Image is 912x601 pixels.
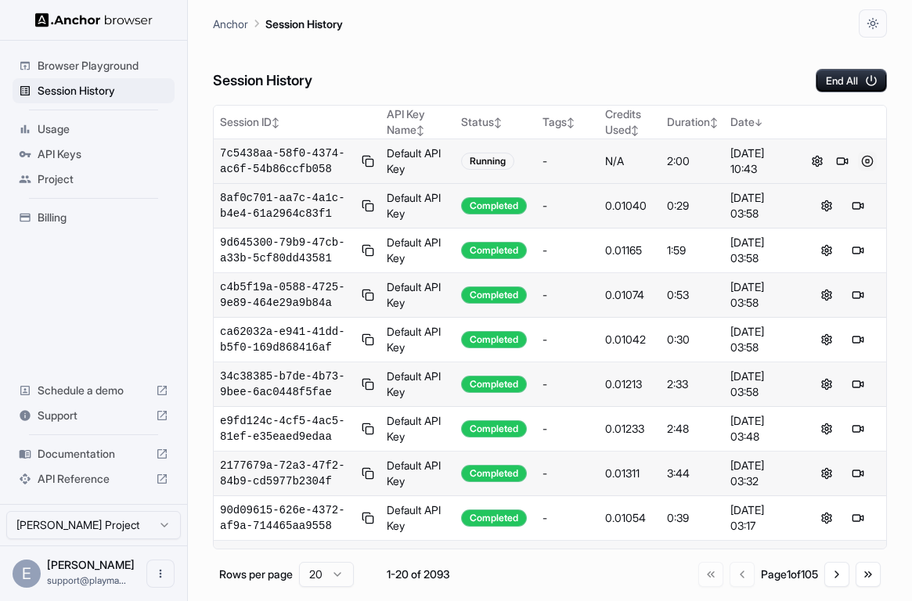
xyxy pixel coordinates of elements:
[605,510,654,526] div: 0.01054
[213,16,248,32] p: Anchor
[543,153,593,169] div: -
[461,286,527,304] div: Completed
[605,332,654,347] div: 0.01042
[605,421,654,437] div: 0.01233
[667,114,718,130] div: Duration
[13,403,175,428] div: Support
[38,383,150,398] span: Schedule a demo
[47,574,126,586] span: support@playmatic.ai
[38,210,168,225] span: Billing
[220,235,355,266] span: 9d645300-79b9-47cb-a33b-5cf80dd43581
[380,139,455,184] td: Default API Key
[47,558,135,571] span: Edward Sun
[461,465,527,482] div: Completed
[667,376,718,392] div: 2:33
[38,83,168,99] span: Session History
[219,567,293,582] p: Rows per page
[220,114,374,130] div: Session ID
[605,376,654,392] div: 0.01213
[220,324,355,355] span: ca62032a-e941-41dd-b5f0-169d868416af
[730,413,792,444] div: [DATE] 03:48
[730,279,792,311] div: [DATE] 03:58
[380,362,455,407] td: Default API Key
[543,421,593,437] div: -
[13,441,175,466] div: Documentation
[13,117,175,142] div: Usage
[146,560,175,588] button: Open menu
[730,190,792,221] div: [DATE] 03:58
[605,243,654,258] div: 0.01165
[461,376,527,393] div: Completed
[380,541,455,585] td: Default API Key
[667,243,718,258] div: 1:59
[494,117,502,128] span: ↕
[38,58,168,74] span: Browser Playground
[220,190,355,221] span: 8af0c701-aa7c-4a1c-b4e4-61a2964c83f1
[220,458,355,489] span: 2177679a-72a3-47f2-84b9-cd5977b2304f
[730,235,792,266] div: [DATE] 03:58
[213,70,312,92] h6: Session History
[543,243,593,258] div: -
[543,332,593,347] div: -
[631,124,639,136] span: ↕
[730,502,792,534] div: [DATE] 03:17
[220,413,355,444] span: e9fd124c-4cf5-4ac5-81ef-e35eaed9edaa
[416,124,424,136] span: ↕
[667,421,718,437] div: 2:48
[667,510,718,526] div: 0:39
[380,273,455,318] td: Default API Key
[13,78,175,103] div: Session History
[605,466,654,481] div: 0.01311
[13,53,175,78] div: Browser Playground
[730,324,792,355] div: [DATE] 03:58
[543,510,593,526] div: -
[380,407,455,452] td: Default API Key
[380,452,455,496] td: Default API Key
[755,117,762,128] span: ↓
[543,114,593,130] div: Tags
[543,198,593,214] div: -
[220,146,355,177] span: 7c5438aa-58f0-4374-ac6f-54b86ccfb058
[543,466,593,481] div: -
[461,509,527,527] div: Completed
[220,547,355,578] span: cba011d3-1b9c-4e50-a1fe-5b62bf1bf2c1
[265,16,343,32] p: Session History
[13,142,175,167] div: API Keys
[543,287,593,303] div: -
[461,197,527,214] div: Completed
[13,466,175,491] div: API Reference
[605,198,654,214] div: 0.01040
[13,378,175,403] div: Schedule a demo
[213,15,343,32] nav: breadcrumb
[13,167,175,192] div: Project
[220,279,355,311] span: c4b5f19a-0588-4725-9e89-464e29a9b84a
[379,567,457,582] div: 1-20 of 2093
[730,547,792,578] div: [DATE] 02:53
[13,205,175,230] div: Billing
[605,153,654,169] div: N/A
[380,318,455,362] td: Default API Key
[730,458,792,489] div: [DATE] 03:32
[38,171,168,187] span: Project
[35,13,153,27] img: Anchor Logo
[38,408,150,423] span: Support
[461,114,529,130] div: Status
[730,369,792,400] div: [DATE] 03:58
[38,121,168,137] span: Usage
[461,242,527,259] div: Completed
[387,106,449,138] div: API Key Name
[816,69,887,92] button: End All
[461,153,514,170] div: Running
[220,369,355,400] span: 34c38385-b7de-4b73-9bee-6ac0448f5fae
[272,117,279,128] span: ↕
[710,117,718,128] span: ↕
[461,420,527,437] div: Completed
[730,114,792,130] div: Date
[380,184,455,229] td: Default API Key
[461,331,527,348] div: Completed
[730,146,792,177] div: [DATE] 10:43
[13,560,41,588] div: E
[761,567,818,582] div: Page 1 of 105
[38,146,168,162] span: API Keys
[220,502,355,534] span: 90d09615-626e-4372-af9a-714465aa9558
